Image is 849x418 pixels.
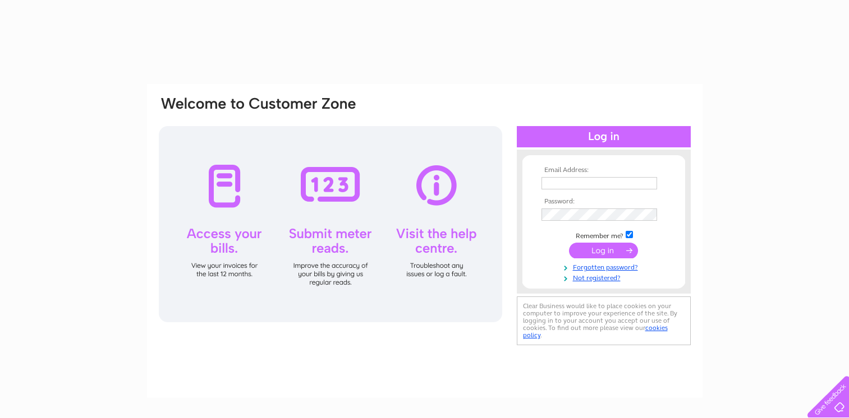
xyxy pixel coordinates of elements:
[569,243,638,258] input: Submit
[541,261,669,272] a: Forgotten password?
[539,198,669,206] th: Password:
[539,166,669,174] th: Email Address:
[541,272,669,282] a: Not registered?
[539,229,669,240] td: Remember me?
[517,296,691,345] div: Clear Business would like to place cookies on your computer to improve your experience of the sit...
[523,324,668,339] a: cookies policy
